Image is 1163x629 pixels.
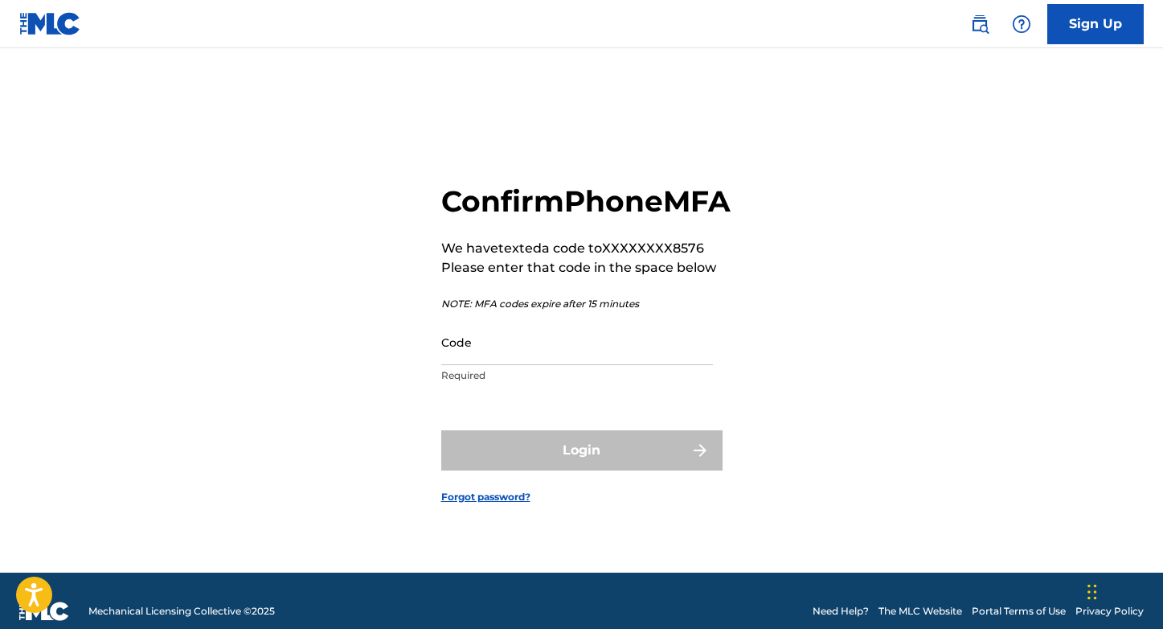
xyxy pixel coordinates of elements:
[1083,552,1163,629] iframe: Chat Widget
[1012,14,1031,34] img: help
[970,14,989,34] img: search
[88,604,275,619] span: Mechanical Licensing Collective © 2025
[441,239,731,258] p: We have texted a code to XXXXXXXX8576
[1075,604,1144,619] a: Privacy Policy
[972,604,1066,619] a: Portal Terms of Use
[441,490,530,504] a: Forgot password?
[19,12,81,35] img: MLC Logo
[441,297,731,311] p: NOTE: MFA codes expire after 15 minutes
[878,604,962,619] a: The MLC Website
[441,368,713,383] p: Required
[1047,4,1144,44] a: Sign Up
[964,8,996,40] a: Public Search
[441,183,731,220] h2: Confirm Phone MFA
[1087,568,1097,616] div: Drag
[19,602,69,621] img: logo
[813,604,869,619] a: Need Help?
[441,258,731,277] p: Please enter that code in the space below
[1005,8,1038,40] div: Help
